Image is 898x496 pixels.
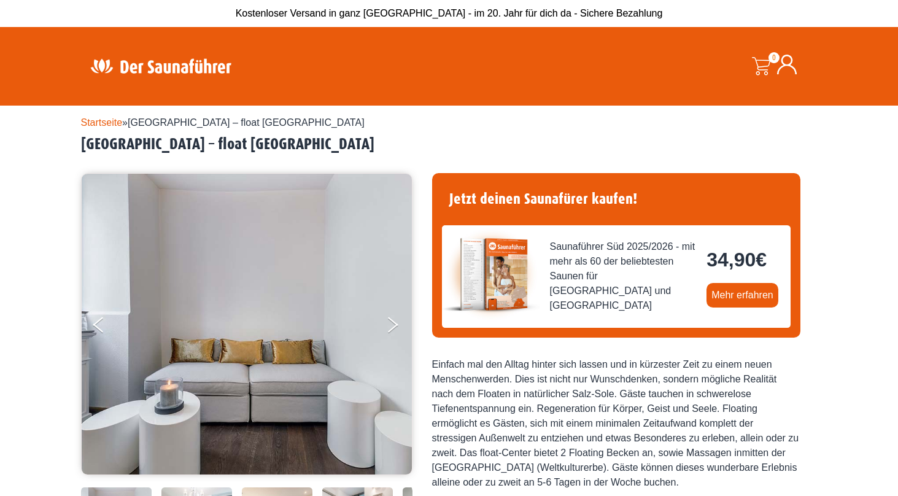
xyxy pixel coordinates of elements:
[432,357,800,490] div: Einfach mal den Alltag hinter sich lassen und in kürzester Zeit zu einem neuen Menschenwerden. Di...
[128,117,365,128] span: [GEOGRAPHIC_DATA] – float [GEOGRAPHIC_DATA]
[385,312,416,343] button: Next
[81,117,365,128] span: »
[81,117,123,128] a: Startseite
[93,312,124,343] button: Previous
[442,225,540,324] img: der-saunafuehrer-2025-sued.jpg
[81,135,818,154] h2: [GEOGRAPHIC_DATA] – float [GEOGRAPHIC_DATA]
[706,283,778,308] a: Mehr erfahren
[756,249,767,271] span: €
[442,183,791,215] h4: Jetzt deinen Saunafürer kaufen!
[768,52,780,63] span: 0
[236,8,663,18] span: Kostenloser Versand in ganz [GEOGRAPHIC_DATA] - im 20. Jahr für dich da - Sichere Bezahlung
[550,239,697,313] span: Saunaführer Süd 2025/2026 - mit mehr als 60 der beliebtesten Saunen für [GEOGRAPHIC_DATA] und [GE...
[706,249,767,271] bdi: 34,90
